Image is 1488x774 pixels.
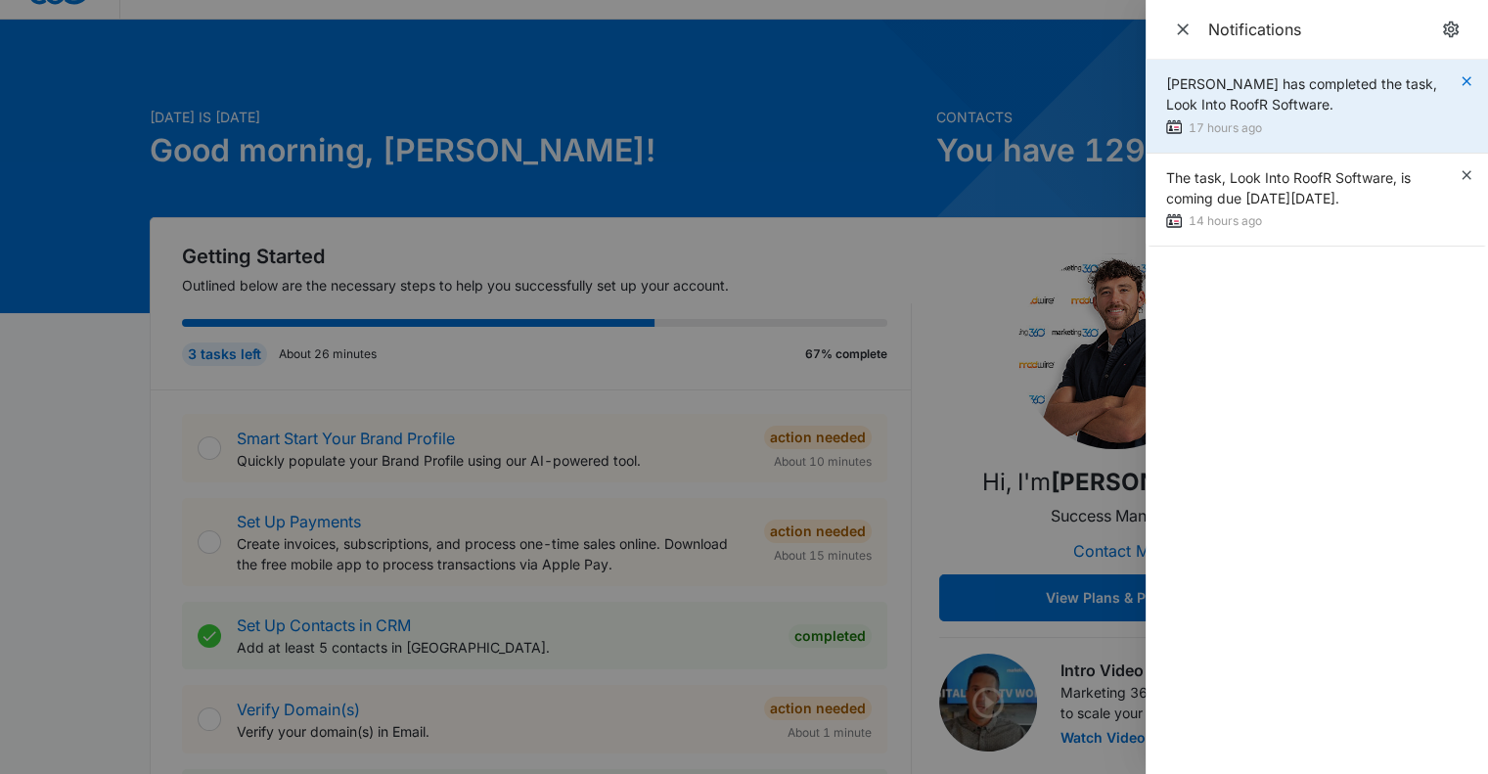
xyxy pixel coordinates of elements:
a: notifications.title [1437,16,1465,43]
button: Close [1169,16,1196,43]
span: [PERSON_NAME] has completed the task, Look Into RoofR Software. [1166,75,1437,113]
span: The task, Look Into RoofR Software, is coming due [DATE][DATE]. [1166,169,1411,206]
div: Notifications [1208,19,1437,40]
div: 14 hours ago [1166,211,1459,232]
div: 17 hours ago [1166,118,1459,139]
